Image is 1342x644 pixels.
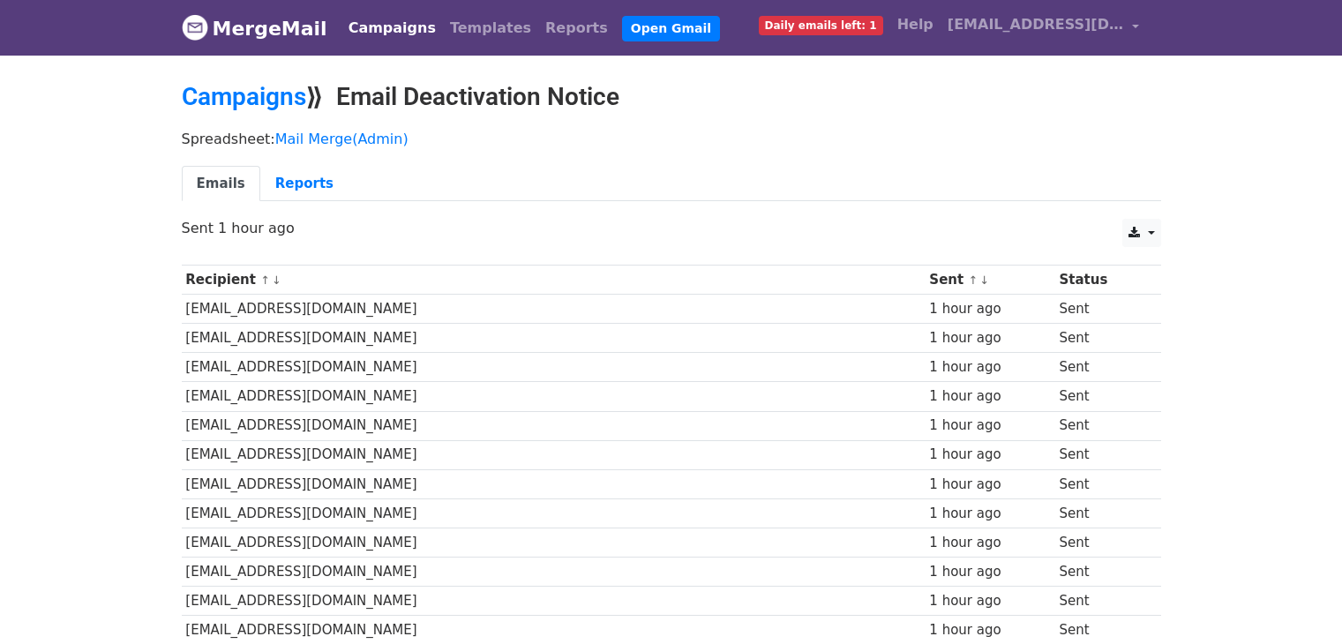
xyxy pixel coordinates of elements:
td: [EMAIL_ADDRESS][DOMAIN_NAME] [182,324,926,353]
td: [EMAIL_ADDRESS][DOMAIN_NAME] [182,440,926,469]
span: Daily emails left: 1 [759,16,883,35]
td: Sent [1055,587,1147,616]
td: Sent [1055,324,1147,353]
div: 1 hour ago [929,386,1051,407]
div: 1 hour ago [929,357,1051,378]
td: Sent [1055,498,1147,528]
a: Open Gmail [622,16,720,41]
div: 1 hour ago [929,445,1051,465]
a: ↑ [968,273,978,287]
a: ↑ [260,273,270,287]
div: 1 hour ago [929,533,1051,553]
td: Sent [1055,469,1147,498]
p: Sent 1 hour ago [182,219,1161,237]
a: Reports [260,166,349,202]
a: Emails [182,166,260,202]
td: [EMAIL_ADDRESS][DOMAIN_NAME] [182,295,926,324]
th: Recipient [182,266,926,295]
a: Campaigns [341,11,443,46]
img: MergeMail logo [182,14,208,41]
a: [EMAIL_ADDRESS][DOMAIN_NAME] [941,7,1147,49]
div: 1 hour ago [929,504,1051,524]
div: 1 hour ago [929,591,1051,611]
td: [EMAIL_ADDRESS][DOMAIN_NAME] [182,353,926,382]
a: Daily emails left: 1 [752,7,890,42]
td: [EMAIL_ADDRESS][DOMAIN_NAME] [182,528,926,557]
td: Sent [1055,353,1147,382]
th: Status [1055,266,1147,295]
a: MergeMail [182,10,327,47]
td: [EMAIL_ADDRESS][DOMAIN_NAME] [182,558,926,587]
a: Reports [538,11,615,46]
p: Spreadsheet: [182,130,1161,148]
td: [EMAIL_ADDRESS][DOMAIN_NAME] [182,411,926,440]
a: Mail Merge(Admin) [275,131,409,147]
td: [EMAIL_ADDRESS][DOMAIN_NAME] [182,469,926,498]
div: 1 hour ago [929,620,1051,640]
td: Sent [1055,558,1147,587]
h2: ⟫ Email Deactivation Notice [182,82,1161,112]
td: Sent [1055,295,1147,324]
div: 1 hour ago [929,299,1051,319]
td: [EMAIL_ADDRESS][DOMAIN_NAME] [182,587,926,616]
span: [EMAIL_ADDRESS][DOMAIN_NAME] [948,14,1124,35]
td: Sent [1055,440,1147,469]
div: 1 hour ago [929,475,1051,495]
td: Sent [1055,528,1147,557]
td: Sent [1055,411,1147,440]
td: Sent [1055,382,1147,411]
a: Campaigns [182,82,306,111]
td: [EMAIL_ADDRESS][DOMAIN_NAME] [182,498,926,528]
th: Sent [926,266,1055,295]
a: Help [890,7,941,42]
div: 1 hour ago [929,328,1051,348]
a: ↓ [272,273,281,287]
td: [EMAIL_ADDRESS][DOMAIN_NAME] [182,382,926,411]
div: 1 hour ago [929,416,1051,436]
a: Templates [443,11,538,46]
div: 1 hour ago [929,562,1051,582]
a: ↓ [979,273,989,287]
